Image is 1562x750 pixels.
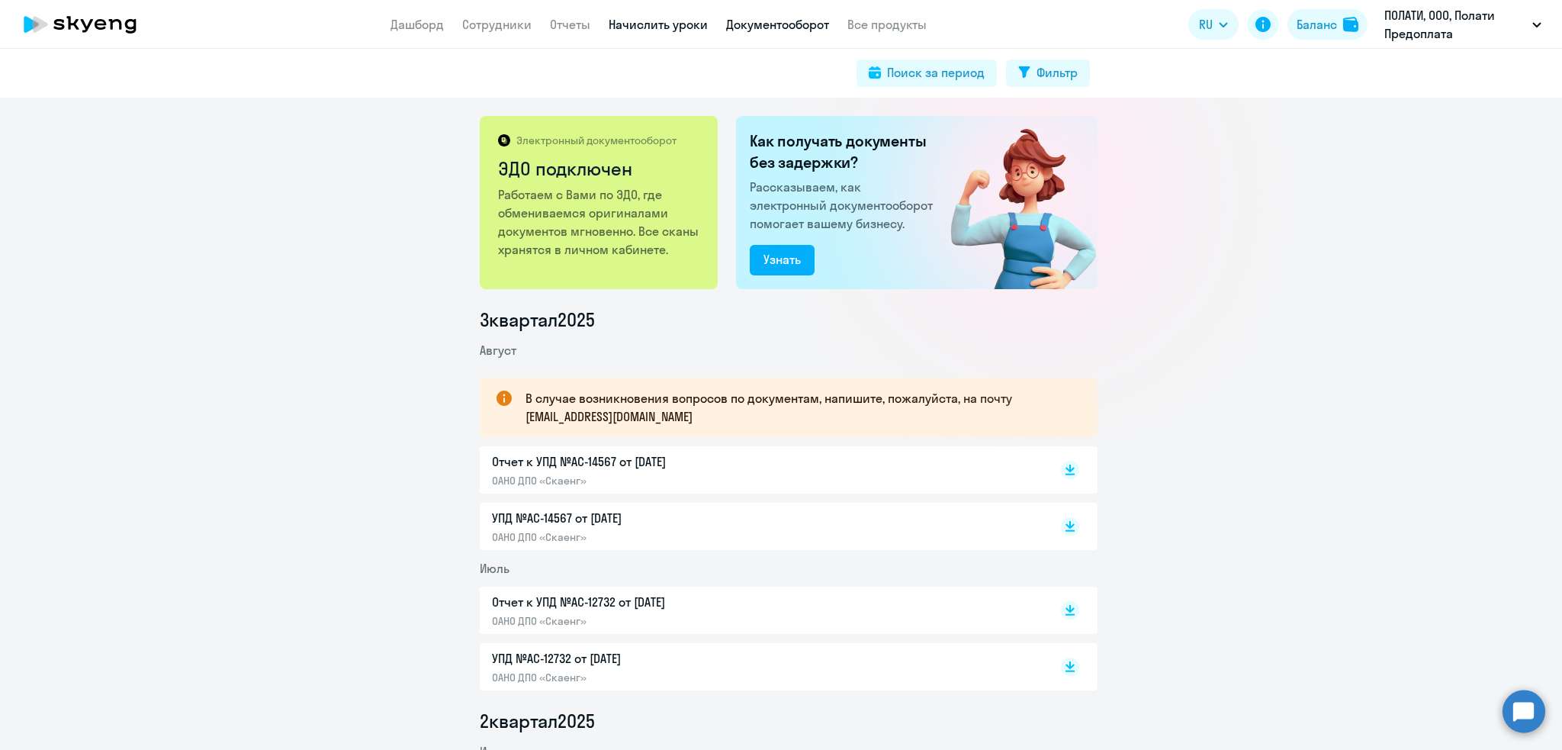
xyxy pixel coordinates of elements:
[492,614,812,628] p: ОАНО ДПО «Скаенг»
[492,593,1029,628] a: Отчет к УПД №AC-12732 от [DATE]ОАНО ДПО «Скаенг»
[763,250,801,269] div: Узнать
[750,178,939,233] p: Рассказываем, как электронный документооборот помогает вашему бизнесу.
[516,134,677,147] p: Электронный документооборот
[1384,6,1526,43] p: ПОЛАТИ, ООО, Полати Предоплата
[609,17,708,32] a: Начислить уроки
[390,17,444,32] a: Дашборд
[750,245,815,275] button: Узнать
[492,509,1029,544] a: УПД №AC-14567 от [DATE]ОАНО ДПО «Скаенг»
[750,130,939,173] h2: Как получать документы без задержки?
[525,389,1070,426] p: В случае возникновения вопросов по документам, напишите, пожалуйста, на почту [EMAIL_ADDRESS][DOM...
[1199,15,1213,34] span: RU
[847,17,927,32] a: Все продукты
[1377,6,1549,43] button: ПОЛАТИ, ООО, Полати Предоплата
[498,185,702,259] p: Работаем с Вами по ЭДО, где обмениваемся оригиналами документов мгновенно. Все сканы хранятся в л...
[498,156,702,181] h2: ЭДО подключен
[480,307,1098,332] li: 3 квартал 2025
[480,709,1098,733] li: 2 квартал 2025
[492,452,812,471] p: Отчет к УПД №AC-14567 от [DATE]
[726,17,829,32] a: Документооборот
[887,63,985,82] div: Поиск за период
[492,509,812,527] p: УПД №AC-14567 от [DATE]
[926,116,1098,289] img: connected
[462,17,532,32] a: Сотрудники
[550,17,590,32] a: Отчеты
[492,474,812,488] p: ОАНО ДПО «Скаенг»
[480,561,509,576] span: Июль
[492,593,812,611] p: Отчет к УПД №AC-12732 от [DATE]
[857,60,997,87] button: Поиск за период
[492,649,812,668] p: УПД №AC-12732 от [DATE]
[492,530,812,544] p: ОАНО ДПО «Скаенг»
[492,452,1029,488] a: Отчет к УПД №AC-14567 от [DATE]ОАНО ДПО «Скаенг»
[480,343,516,358] span: Август
[1343,17,1358,32] img: balance
[1188,9,1239,40] button: RU
[1006,60,1090,87] button: Фильтр
[492,671,812,684] p: ОАНО ДПО «Скаенг»
[1037,63,1078,82] div: Фильтр
[1287,9,1368,40] button: Балансbalance
[1297,15,1337,34] div: Баланс
[492,649,1029,684] a: УПД №AC-12732 от [DATE]ОАНО ДПО «Скаенг»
